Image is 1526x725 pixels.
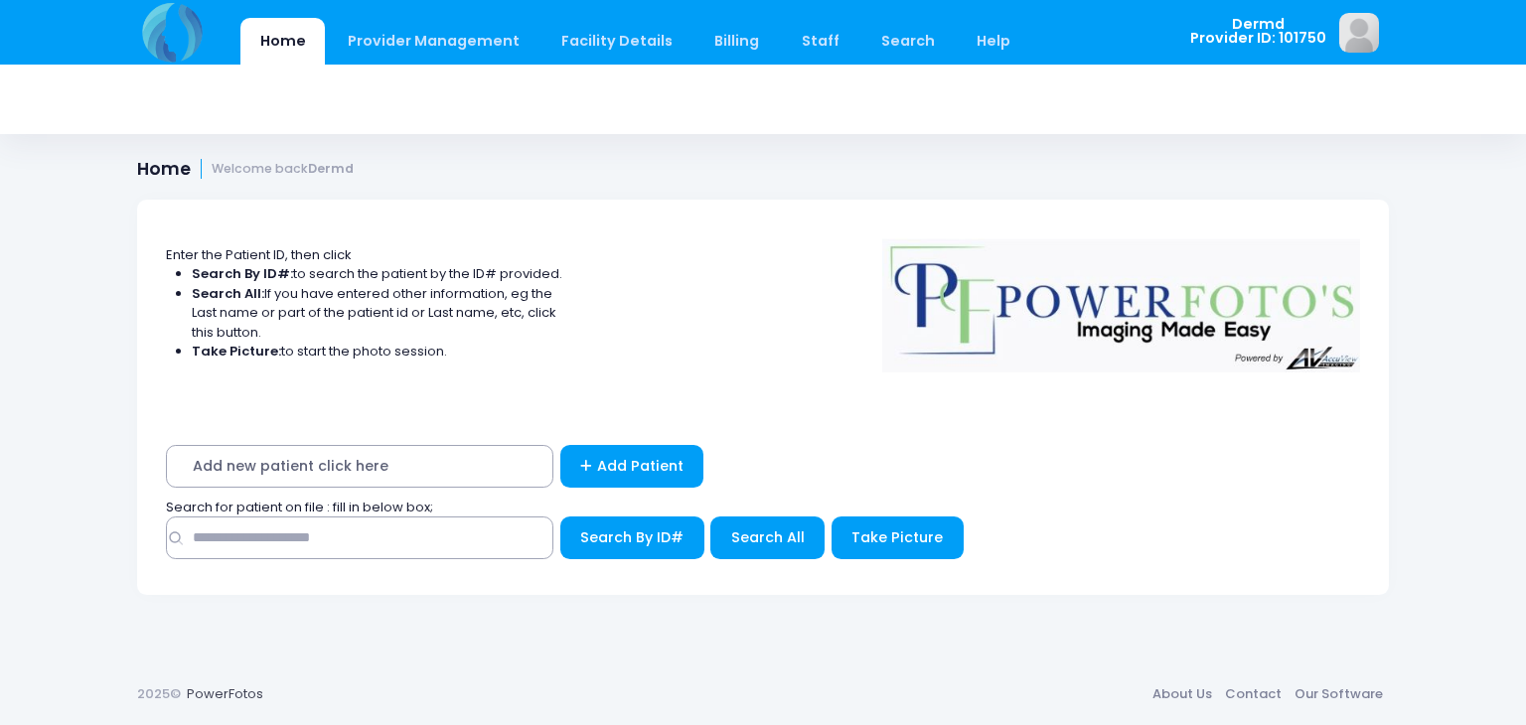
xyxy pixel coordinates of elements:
[710,516,825,559] button: Search All
[1288,676,1389,712] a: Our Software
[192,342,563,362] li: to start the photo session.
[873,225,1370,372] img: Logo
[137,159,354,180] h1: Home
[192,284,264,303] strong: Search All:
[542,18,692,65] a: Facility Details
[187,684,263,703] a: PowerFotos
[212,162,354,177] small: Welcome back
[1339,13,1379,53] img: image
[166,498,433,516] span: Search for patient on file : fill in below box;
[1145,676,1218,712] a: About Us
[580,527,684,547] span: Search By ID#
[861,18,954,65] a: Search
[731,527,805,547] span: Search All
[832,516,964,559] button: Take Picture
[851,527,943,547] span: Take Picture
[192,264,293,283] strong: Search By ID#:
[695,18,779,65] a: Billing
[308,160,354,177] strong: Dermd
[560,445,704,488] a: Add Patient
[560,516,704,559] button: Search By ID#
[137,684,181,703] span: 2025©
[328,18,538,65] a: Provider Management
[166,245,352,264] span: Enter the Patient ID, then click
[782,18,858,65] a: Staff
[1190,17,1326,46] span: Dermd Provider ID: 101750
[192,284,563,343] li: If you have entered other information, eg the Last name or part of the patient id or Last name, e...
[958,18,1030,65] a: Help
[1218,676,1288,712] a: Contact
[240,18,325,65] a: Home
[166,445,553,488] span: Add new patient click here
[192,342,281,361] strong: Take Picture:
[192,264,563,284] li: to search the patient by the ID# provided.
